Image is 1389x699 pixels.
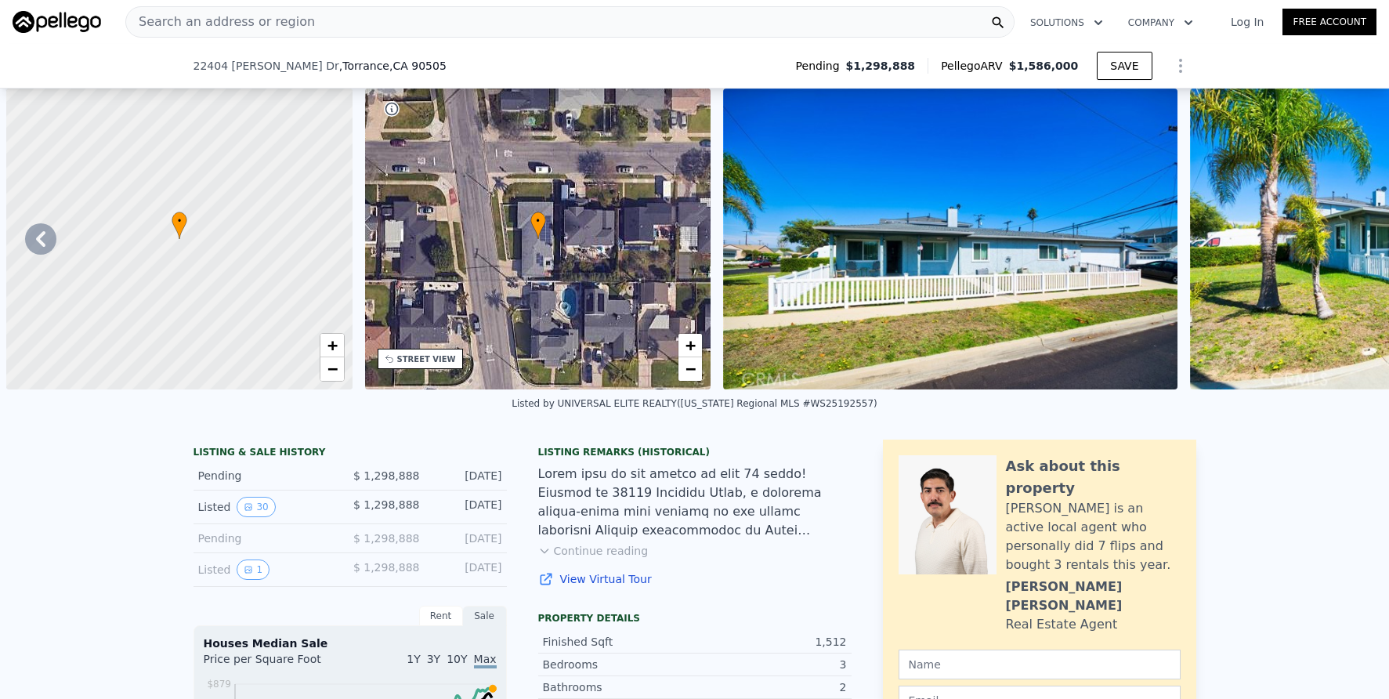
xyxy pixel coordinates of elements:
div: Pending [198,468,338,484]
div: 2 [695,679,847,695]
span: Max [474,653,497,668]
button: Show Options [1165,50,1196,81]
img: Sale: 167594091 Parcel: 46378397 [723,89,1177,389]
span: − [685,359,696,378]
a: Zoom in [320,334,344,357]
a: Zoom in [678,334,702,357]
div: Listed by UNIVERSAL ELITE REALTY ([US_STATE] Regional MLS #WS25192557) [512,398,877,409]
div: Listing Remarks (Historical) [538,446,852,458]
span: 10Y [447,653,467,665]
div: Pending [198,531,338,546]
span: − [327,359,337,378]
div: Houses Median Sale [204,636,497,651]
span: $1,586,000 [1009,60,1079,72]
input: Name [899,650,1181,679]
div: Listed [198,560,338,580]
button: Continue reading [538,543,649,559]
div: STREET VIEW [397,353,456,365]
span: $1,298,888 [846,58,916,74]
div: Bedrooms [543,657,695,672]
div: [PERSON_NAME] is an active local agent who personally did 7 flips and bought 3 rentals this year. [1006,499,1181,574]
div: [DATE] [432,497,502,517]
div: LISTING & SALE HISTORY [194,446,507,462]
a: Free Account [1282,9,1376,35]
div: Rent [419,606,463,626]
div: Finished Sqft [543,634,695,650]
button: Solutions [1018,9,1116,37]
span: • [530,214,546,228]
div: Listed [198,497,338,517]
div: Sale [463,606,507,626]
span: 1Y [407,653,420,665]
span: • [172,214,187,228]
span: $ 1,298,888 [353,561,420,574]
div: • [530,212,546,239]
div: Real Estate Agent [1006,615,1118,634]
div: [DATE] [432,468,502,484]
button: View historical data [237,497,275,517]
button: SAVE [1097,52,1152,80]
span: $ 1,298,888 [353,498,420,511]
div: [DATE] [432,560,502,580]
div: [PERSON_NAME] [PERSON_NAME] [1006,578,1181,615]
span: $ 1,298,888 [353,469,420,482]
div: Property details [538,612,852,625]
tspan: $879 [207,679,231,690]
img: Pellego [13,11,101,33]
span: Pending [796,58,846,74]
span: Search an address or region [126,13,315,31]
a: Zoom out [678,357,702,381]
div: [DATE] [432,531,502,546]
a: View Virtual Tour [538,571,852,587]
button: Company [1116,9,1206,37]
span: 22404 [PERSON_NAME] Dr [194,58,339,74]
span: $ 1,298,888 [353,532,420,545]
span: , Torrance [339,58,447,74]
div: Lorem ipsu do sit ametco ad elit 74 seddo! Eiusmod te 38119 Incididu Utlab, e dolorema aliqua-eni... [538,465,852,540]
button: View historical data [237,560,269,580]
span: , CA 90505 [389,60,447,72]
span: Pellego ARV [941,58,1009,74]
span: + [327,335,337,355]
a: Zoom out [320,357,344,381]
a: Log In [1212,14,1282,30]
div: 1,512 [695,634,847,650]
span: 3Y [427,653,440,665]
div: • [172,212,187,239]
span: + [685,335,696,355]
div: Price per Square Foot [204,651,350,676]
div: Ask about this property [1006,455,1181,499]
div: 3 [695,657,847,672]
div: Bathrooms [543,679,695,695]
